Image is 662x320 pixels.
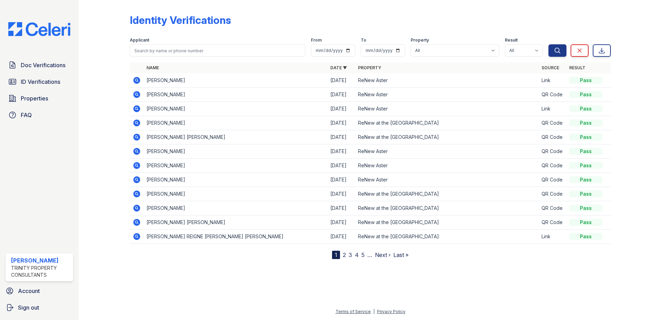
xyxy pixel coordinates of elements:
[539,130,566,144] td: QR Code
[361,37,366,43] label: To
[569,205,602,212] div: Pass
[569,190,602,197] div: Pass
[355,215,539,230] td: ReNew at the [GEOGRAPHIC_DATA]
[411,37,429,43] label: Property
[144,130,328,144] td: [PERSON_NAME] [PERSON_NAME]
[328,102,355,116] td: [DATE]
[569,77,602,84] div: Pass
[328,173,355,187] td: [DATE]
[355,73,539,88] td: ReNew Aster
[539,159,566,173] td: QR Code
[355,88,539,102] td: ReNew Aster
[6,58,73,72] a: Doc Verifications
[355,130,539,144] td: ReNew at the [GEOGRAPHIC_DATA]
[539,102,566,116] td: Link
[18,287,40,295] span: Account
[6,108,73,122] a: FAQ
[355,201,539,215] td: ReNew at the [GEOGRAPHIC_DATA]
[144,201,328,215] td: [PERSON_NAME]
[569,148,602,155] div: Pass
[328,88,355,102] td: [DATE]
[355,144,539,159] td: ReNew Aster
[373,309,375,314] div: |
[569,134,602,141] div: Pass
[328,130,355,144] td: [DATE]
[6,75,73,89] a: ID Verifications
[542,65,559,70] a: Source
[355,251,359,258] a: 4
[144,159,328,173] td: [PERSON_NAME]
[144,230,328,244] td: [PERSON_NAME] REIGNE [PERSON_NAME] [PERSON_NAME]
[330,65,347,70] a: Date ▼
[328,230,355,244] td: [DATE]
[3,301,76,314] a: Sign out
[355,230,539,244] td: ReNew at the [GEOGRAPHIC_DATA]
[328,201,355,215] td: [DATE]
[355,159,539,173] td: ReNew Aster
[144,73,328,88] td: [PERSON_NAME]
[3,22,76,36] img: CE_Logo_Blue-a8612792a0a2168367f1c8372b55b34899dd931a85d93a1a3d3e32e68fde9ad4.png
[539,73,566,88] td: Link
[336,309,371,314] a: Terms of Service
[569,162,602,169] div: Pass
[505,37,518,43] label: Result
[21,111,32,119] span: FAQ
[355,187,539,201] td: ReNew at the [GEOGRAPHIC_DATA]
[332,251,340,259] div: 1
[130,44,305,57] input: Search by name or phone number
[328,159,355,173] td: [DATE]
[377,309,405,314] a: Privacy Policy
[18,303,39,312] span: Sign out
[361,251,365,258] a: 5
[328,116,355,130] td: [DATE]
[569,176,602,183] div: Pass
[146,65,159,70] a: Name
[367,251,372,259] span: …
[569,91,602,98] div: Pass
[328,144,355,159] td: [DATE]
[328,73,355,88] td: [DATE]
[539,201,566,215] td: QR Code
[569,219,602,226] div: Pass
[144,173,328,187] td: [PERSON_NAME]
[311,37,322,43] label: From
[569,119,602,126] div: Pass
[393,251,409,258] a: Last »
[539,215,566,230] td: QR Code
[569,65,585,70] a: Result
[539,88,566,102] td: QR Code
[130,14,231,26] div: Identity Verifications
[11,265,70,278] div: Trinity Property Consultants
[6,91,73,105] a: Properties
[355,116,539,130] td: ReNew at the [GEOGRAPHIC_DATA]
[21,94,48,103] span: Properties
[355,173,539,187] td: ReNew Aster
[539,230,566,244] td: Link
[569,233,602,240] div: Pass
[328,215,355,230] td: [DATE]
[3,284,76,298] a: Account
[539,173,566,187] td: QR Code
[144,215,328,230] td: [PERSON_NAME] [PERSON_NAME]
[375,251,391,258] a: Next ›
[144,144,328,159] td: [PERSON_NAME]
[144,88,328,102] td: [PERSON_NAME]
[539,116,566,130] td: QR Code
[569,105,602,112] div: Pass
[21,78,60,86] span: ID Verifications
[539,144,566,159] td: QR Code
[144,116,328,130] td: [PERSON_NAME]
[130,37,149,43] label: Applicant
[343,251,346,258] a: 2
[11,256,70,265] div: [PERSON_NAME]
[21,61,65,69] span: Doc Verifications
[328,187,355,201] td: [DATE]
[144,102,328,116] td: [PERSON_NAME]
[349,251,352,258] a: 3
[355,102,539,116] td: ReNew Aster
[539,187,566,201] td: QR Code
[144,187,328,201] td: [PERSON_NAME]
[358,65,381,70] a: Property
